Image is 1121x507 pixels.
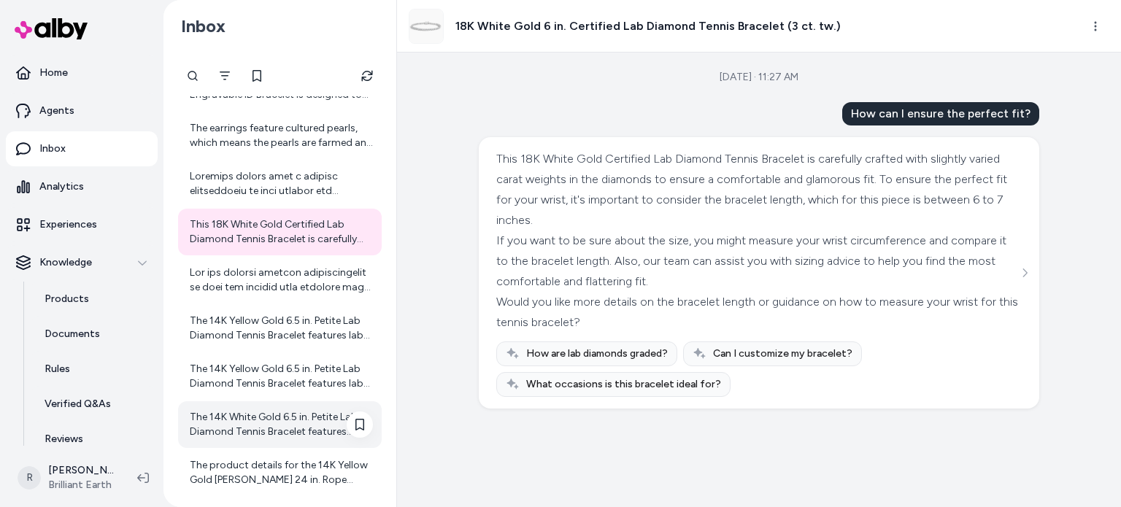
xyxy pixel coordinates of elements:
[720,70,798,85] div: [DATE] · 11:27 AM
[45,397,111,411] p: Verified Q&As
[6,55,158,90] a: Home
[178,449,382,496] a: The product details for the 14K Yellow Gold [PERSON_NAME] 24 in. Rope Chain Necklace do not speci...
[190,169,373,198] div: Loremips dolors amet c adipisc elitseddoeiu te inci utlabor etd magnaal enimad min veniamqu no ex...
[6,93,158,128] a: Agents
[190,314,373,343] div: The 14K Yellow Gold 6.5 in. Petite Lab Diamond Tennis Bracelet features lab-created diamonds. Whi...
[45,327,100,341] p: Documents
[1016,264,1033,282] button: See more
[30,352,158,387] a: Rules
[190,362,373,391] div: The 14K Yellow Gold 6.5 in. Petite Lab Diamond Tennis Bracelet features lab-created diamonds, but...
[190,410,373,439] div: The 14K White Gold 6.5 in. Petite Lab Diamond Tennis Bracelet features shimmering lab grown diamo...
[409,9,443,43] img: BE5D4TB365LC-18KW_additional1.jpg
[9,454,126,501] button: R[PERSON_NAME]Brilliant Earth
[45,432,83,446] p: Reviews
[496,292,1018,333] div: Would you like more details on the bracelet length or guidance on how to measure your wrist for t...
[6,245,158,280] button: Knowledge
[190,266,373,295] div: Lor ips dolorsi ametcon adipiscingelit se doei tem incidid utla etdolore mag aliq enimadminim, ve...
[455,18,841,35] h3: 18K White Gold 6 in. Certified Lab Diamond Tennis Bracelet (3 ct. tw.)
[30,282,158,317] a: Products
[48,478,114,492] span: Brilliant Earth
[178,401,382,448] a: The 14K White Gold 6.5 in. Petite Lab Diamond Tennis Bracelet features shimmering lab grown diamo...
[178,305,382,352] a: The 14K Yellow Gold 6.5 in. Petite Lab Diamond Tennis Bracelet features lab-created diamonds. Whi...
[353,61,382,90] button: Refresh
[30,422,158,457] a: Reviews
[30,387,158,422] a: Verified Q&As
[178,209,382,255] a: This 18K White Gold Certified Lab Diamond Tennis Bracelet is carefully crafted with slightly vari...
[181,15,226,37] h2: Inbox
[15,18,88,39] img: alby Logo
[178,257,382,303] a: Lor ips dolorsi ametcon adipiscingelit se doei tem incidid utla etdolore mag aliq enimadminim, ve...
[178,353,382,400] a: The 14K Yellow Gold 6.5 in. Petite Lab Diamond Tennis Bracelet features lab-created diamonds, but...
[842,102,1039,125] div: How can I ensure the perfect fit?
[526,377,721,392] span: What occasions is this bracelet ideal for?
[6,207,158,242] a: Experiences
[526,347,668,361] span: How are lab diamonds graded?
[39,179,84,194] p: Analytics
[45,362,70,376] p: Rules
[39,217,97,232] p: Experiences
[39,66,68,80] p: Home
[190,121,373,150] div: The earrings feature cultured pearls, which means the pearls are farmed and cultivated rather tha...
[178,160,382,207] a: Loremips dolors amet c adipisc elitseddoeiu te inci utlabor etd magnaal enimad min veniamqu no ex...
[39,142,66,156] p: Inbox
[6,169,158,204] a: Analytics
[178,112,382,159] a: The earrings feature cultured pearls, which means the pearls are farmed and cultivated rather tha...
[48,463,114,478] p: [PERSON_NAME]
[496,231,1018,292] div: If you want to be sure about the size, you might measure your wrist circumference and compare it ...
[30,317,158,352] a: Documents
[45,292,89,306] p: Products
[190,217,373,247] div: This 18K White Gold Certified Lab Diamond Tennis Bracelet is carefully crafted with slightly vari...
[6,131,158,166] a: Inbox
[39,104,74,118] p: Agents
[39,255,92,270] p: Knowledge
[190,458,373,487] div: The product details for the 14K Yellow Gold [PERSON_NAME] 24 in. Rope Chain Necklace do not speci...
[18,466,41,489] span: R
[496,149,1018,231] div: This 18K White Gold Certified Lab Diamond Tennis Bracelet is carefully crafted with slightly vari...
[210,61,239,90] button: Filter
[713,347,852,361] span: Can I customize my bracelet?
